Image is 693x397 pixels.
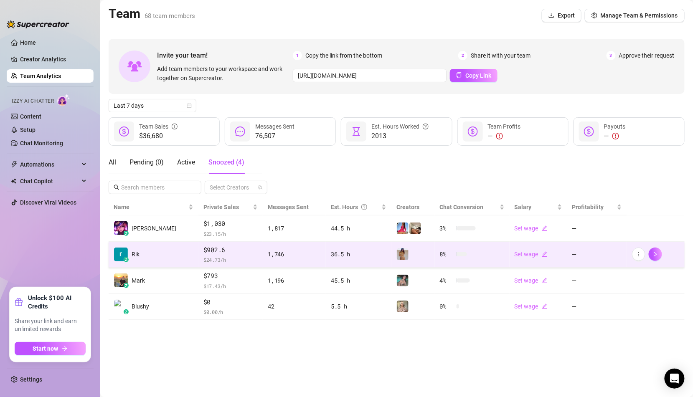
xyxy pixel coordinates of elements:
span: 2013 [371,131,429,141]
div: Est. Hours [331,202,380,212]
div: z [124,257,129,262]
span: Copy the link from the bottom [305,51,382,60]
span: more [636,251,642,257]
span: Mark [132,276,145,285]
td: — [567,268,627,294]
td: — [567,242,627,268]
span: gift [15,298,23,306]
span: Active [177,158,195,166]
a: Set wageedit [515,225,548,232]
span: Chat Copilot [20,174,79,188]
span: info-circle [172,122,178,131]
span: Profitability [572,204,604,210]
span: copy [456,72,462,78]
span: download [548,13,554,18]
a: Set wageedit [515,251,548,258]
span: dollar-circle [584,126,594,137]
button: Manage Team & Permissions [585,9,685,22]
span: Izzy AI Chatter [12,97,54,105]
span: Export [558,12,575,19]
img: Rik [114,248,128,261]
a: Chat Monitoring [20,140,63,147]
span: calendar [187,103,192,108]
span: $793 [203,271,258,281]
div: Team Sales [139,122,178,131]
a: Creator Analytics [20,53,87,66]
button: Start nowarrow-right [15,342,86,355]
img: logo-BBDzfeDw.svg [7,20,69,28]
span: right [652,251,658,257]
span: message [235,126,245,137]
span: thunderbolt [11,161,18,168]
a: Discover Viral Videos [20,199,76,206]
span: Approve their request [619,51,675,60]
span: $902.6 [203,245,258,255]
span: Invite your team! [157,50,293,61]
span: Start now [33,345,58,352]
div: All [109,157,116,167]
div: Est. Hours Worked [371,122,429,131]
span: Share it with your team [471,51,531,60]
span: Private Sales [203,204,239,210]
span: dollar-circle [119,126,129,137]
button: Export [542,9,581,22]
div: z [124,309,129,314]
span: $ 24.73 /h [203,255,258,264]
img: Chloe (VIP) [409,223,421,234]
td: — [567,294,627,320]
span: team [258,185,263,190]
a: Set wageedit [515,303,548,310]
th: Name [109,199,198,215]
th: Creators [391,199,435,215]
div: — [488,131,521,141]
img: Billie [114,221,128,235]
span: 8 % [440,250,453,259]
span: arrow-right [62,346,68,351]
span: Automations [20,158,79,171]
span: search [114,185,119,190]
span: exclamation-circle [496,133,503,139]
span: Name [114,202,187,212]
span: edit [542,303,548,309]
div: — [604,131,626,141]
img: Ellie (VIP) [397,301,409,312]
span: Last 7 days [114,99,191,112]
span: Rik [132,250,140,259]
span: Copy Link [465,72,491,79]
span: edit [542,225,548,231]
span: dollar-circle [468,126,478,137]
td: — [567,215,627,242]
span: hourglass [351,126,361,137]
div: 42 [268,302,321,311]
div: 45.5 h [331,276,386,285]
span: Blushy [132,302,149,311]
img: Mark [114,273,128,287]
span: question-circle [361,202,367,212]
span: Messages Sent [268,204,309,210]
img: Blushy [114,300,128,314]
a: Setup [20,126,36,133]
span: 2 [458,51,467,60]
img: Georgia (VIP) [397,248,409,260]
span: Share your link and earn unlimited rewards [15,317,86,334]
div: Pending ( 0 ) [129,157,164,167]
span: 3 [607,51,616,60]
a: Home [20,39,36,46]
a: Settings [20,376,42,383]
input: Search members [121,183,190,192]
div: 36.5 h [331,250,386,259]
h2: Team [109,6,195,22]
span: 76,507 [255,131,294,141]
a: Set wageedit [515,277,548,284]
span: $ 17.43 /h [203,282,258,290]
span: 3 % [440,224,453,233]
button: Copy Link [450,69,498,82]
a: Content [20,113,41,120]
div: 1,746 [268,250,321,259]
span: edit [542,251,548,257]
span: $ 0.00 /h [203,308,258,316]
span: Add team members to your workspace and work together on Supercreator. [157,64,289,83]
strong: Unlock $100 AI Credits [28,294,86,311]
span: 1 [293,51,302,60]
div: 1,817 [268,224,321,233]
